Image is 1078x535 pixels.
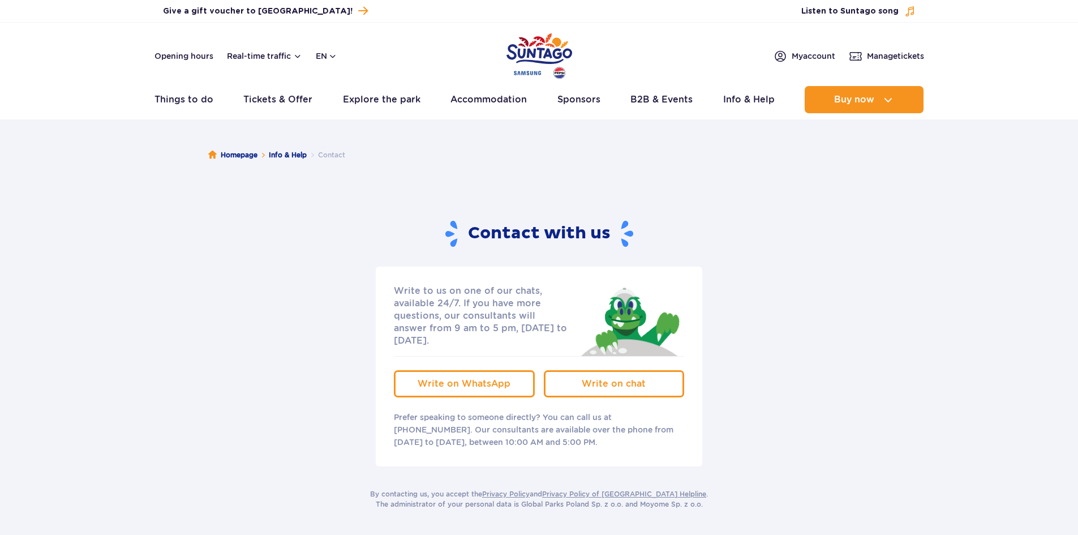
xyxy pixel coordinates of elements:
a: B2B & Events [630,86,693,113]
button: Real-time traffic [227,52,302,61]
a: Explore the park [343,86,420,113]
a: Myaccount [774,49,835,63]
span: Buy now [834,95,874,105]
a: Park of Poland [506,28,572,80]
a: Privacy Policy of [GEOGRAPHIC_DATA] Helpline [542,490,706,498]
a: Info & Help [723,86,775,113]
a: Opening hours [154,50,213,62]
a: Accommodation [450,86,527,113]
a: Write on chat [544,370,685,397]
button: Buy now [805,86,924,113]
a: Privacy Policy [482,490,530,498]
a: Sponsors [557,86,600,113]
span: Manage tickets [867,50,924,62]
a: Give a gift voucher to [GEOGRAPHIC_DATA]! [163,3,368,19]
a: Things to do [154,86,213,113]
span: Listen to Suntago song [801,6,899,17]
button: Listen to Suntago song [801,6,916,17]
span: My account [792,50,835,62]
a: Tickets & Offer [243,86,312,113]
button: en [316,50,337,62]
p: By contacting us, you accept the and . The administrator of your personal data is Global Parks Po... [370,489,708,510]
img: Jay [574,285,684,356]
a: Write on WhatsApp [394,370,535,397]
span: Write on chat [582,378,646,389]
p: Write to us on one of our chats, available 24/7. If you have more questions, our consultants will... [394,285,570,347]
span: Write on WhatsApp [418,378,510,389]
p: Prefer speaking to someone directly? You can call us at [PHONE_NUMBER]. Our consultants are avail... [394,411,684,448]
a: Managetickets [849,49,924,63]
span: Give a gift voucher to [GEOGRAPHIC_DATA]! [163,6,353,17]
h2: Contact with us [445,220,633,249]
a: Info & Help [269,149,307,161]
li: Contact [307,149,345,161]
a: Homepage [208,149,257,161]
